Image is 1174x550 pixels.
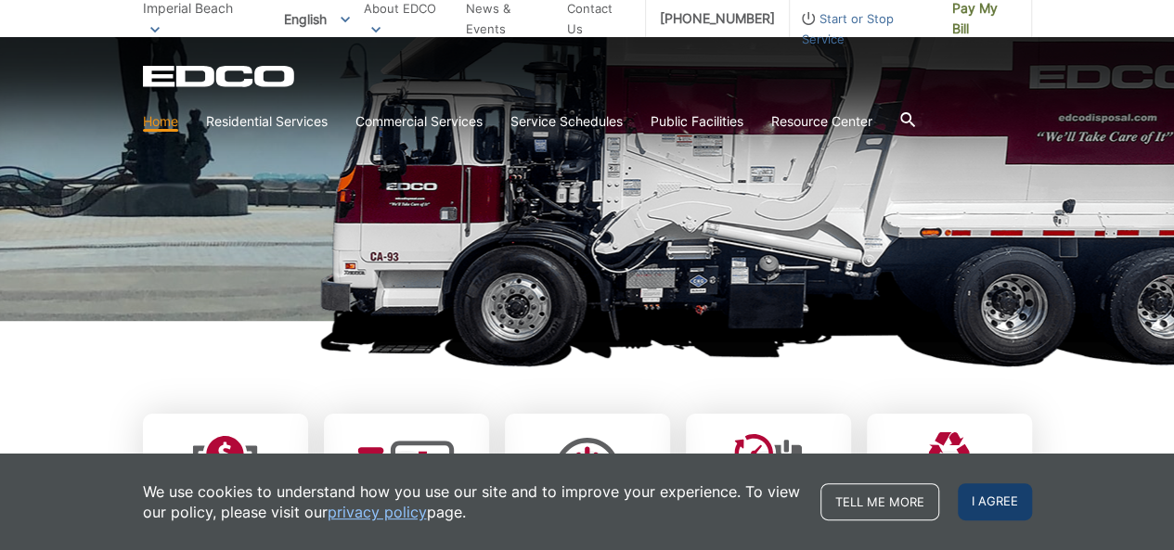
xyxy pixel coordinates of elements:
a: Service Schedules [510,111,623,132]
a: Public Facilities [651,111,743,132]
a: Commercial Services [355,111,483,132]
p: We use cookies to understand how you use our site and to improve your experience. To view our pol... [143,481,802,522]
a: Home [143,111,178,132]
a: Residential Services [206,111,328,132]
a: privacy policy [328,502,427,522]
a: EDCD logo. Return to the homepage. [143,65,297,87]
span: I agree [958,483,1032,520]
a: Resource Center [771,111,872,132]
span: English [270,4,364,34]
a: Tell me more [820,483,939,520]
